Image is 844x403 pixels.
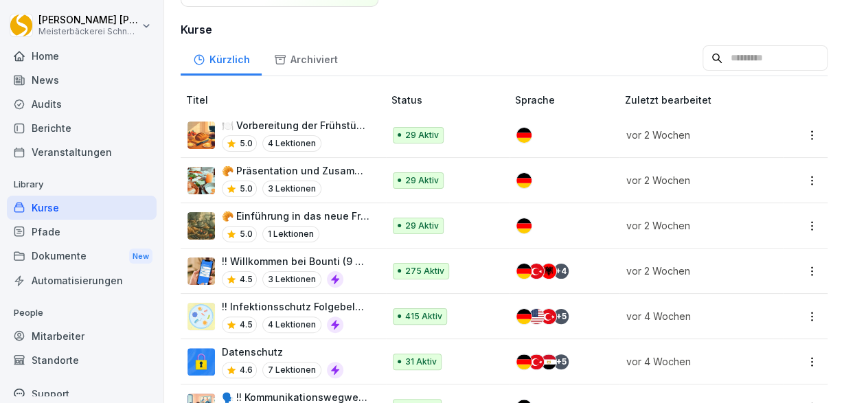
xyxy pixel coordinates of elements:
p: Datenschutz [222,345,343,359]
img: de.svg [516,218,532,233]
p: 4.5 [240,273,253,286]
img: de.svg [516,128,532,143]
img: xh3bnih80d1pxcetv9zsuevg.png [187,257,215,285]
p: [PERSON_NAME] [PERSON_NAME] [38,14,139,26]
p: 🍽️ Vorbereitung der Frühstückskomponenten am Vortag [222,118,369,133]
h3: Kurse [181,21,828,38]
p: 3 Lektionen [262,271,321,288]
img: us.svg [529,309,544,324]
p: !! Infektionsschutz Folgebelehrung (nach §43 IfSG) [222,299,369,314]
a: Mitarbeiter [7,324,157,348]
img: de.svg [516,264,532,279]
p: vor 2 Wochen [626,264,766,278]
div: New [129,249,152,264]
p: Status [391,93,510,107]
p: Library [7,174,157,196]
a: Archiviert [262,41,350,76]
p: 🥐 Einführung in das neue Frühstückskonzept [222,209,369,223]
img: al.svg [541,264,556,279]
p: Meisterbäckerei Schneckenburger [38,27,139,36]
img: de.svg [516,354,532,369]
p: 29 Aktiv [405,174,439,187]
img: jtrrztwhurl1lt2nit6ma5t3.png [187,303,215,330]
img: eg.svg [541,354,556,369]
a: Veranstaltungen [7,140,157,164]
p: 415 Aktiv [405,310,442,323]
p: 5.0 [240,228,253,240]
img: tr.svg [529,264,544,279]
p: 31 Aktiv [405,356,437,368]
a: DokumenteNew [7,244,157,269]
p: vor 4 Wochen [626,309,766,323]
p: Zuletzt bearbeitet [625,93,783,107]
p: 4 Lektionen [262,135,321,152]
a: Automatisierungen [7,268,157,292]
p: !! Willkommen bei Bounti (9 Minuten) [222,254,369,268]
p: 275 Aktiv [405,265,444,277]
p: Sprache [515,93,619,107]
img: istrl2f5dh89luqdazvnu2w4.png [187,122,215,149]
a: Berichte [7,116,157,140]
img: wr9iexfe9rtz8gn9otnyfhnm.png [187,212,215,240]
a: News [7,68,157,92]
p: 🥐 Präsentation und Zusammenstellung von Frühstücken [222,163,369,178]
img: tr.svg [541,309,556,324]
div: + 4 [554,264,569,279]
p: 29 Aktiv [405,129,439,141]
a: Kurse [7,196,157,220]
p: 4.6 [240,364,253,376]
a: Kürzlich [181,41,262,76]
p: 29 Aktiv [405,220,439,232]
p: People [7,302,157,324]
div: Dokumente [7,244,157,269]
p: 4 Lektionen [262,316,321,333]
div: + 5 [554,309,569,324]
p: 5.0 [240,183,253,195]
img: e9p8yhr1zzycljzf1qfkis0d.png [187,167,215,194]
a: Standorte [7,348,157,372]
p: 4.5 [240,319,253,331]
p: vor 4 Wochen [626,354,766,369]
p: vor 2 Wochen [626,173,766,187]
p: Titel [186,93,386,107]
a: Audits [7,92,157,116]
p: 5.0 [240,137,253,150]
p: 3 Lektionen [262,181,321,197]
p: vor 2 Wochen [626,218,766,233]
a: Pfade [7,220,157,244]
img: gp1n7epbxsf9lzaihqn479zn.png [187,348,215,376]
p: 1 Lektionen [262,226,319,242]
p: 7 Lektionen [262,362,321,378]
p: vor 2 Wochen [626,128,766,142]
img: de.svg [516,309,532,324]
div: + 5 [554,354,569,369]
img: tr.svg [529,354,544,369]
img: de.svg [516,173,532,188]
a: Home [7,44,157,68]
